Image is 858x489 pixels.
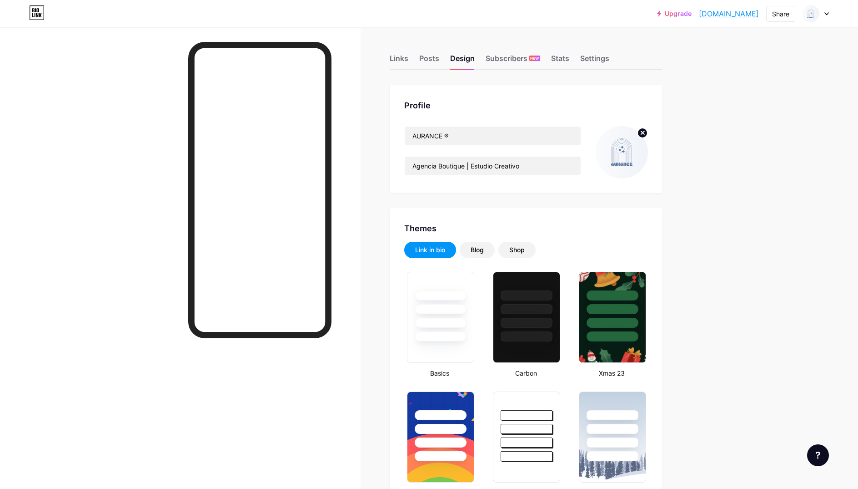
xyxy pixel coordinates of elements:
[580,53,609,69] div: Settings
[490,368,562,378] div: Carbon
[699,8,759,19] a: [DOMAIN_NAME]
[486,53,540,69] div: Subscribers
[419,53,439,69] div: Posts
[405,157,581,175] input: Bio
[509,245,525,255] div: Shop
[772,9,789,19] div: Share
[530,56,539,61] span: NEW
[390,53,408,69] div: Links
[404,99,648,112] div: Profile
[405,127,581,145] input: Name
[802,5,819,22] img: Aurance Agency
[415,245,445,255] div: Link in bio
[657,10,692,17] a: Upgrade
[404,222,648,234] div: Themes
[450,53,475,69] div: Design
[404,368,476,378] div: Basics
[596,126,648,178] img: Aurance Agency
[471,245,484,255] div: Blog
[576,368,647,378] div: Xmas 23
[551,53,569,69] div: Stats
